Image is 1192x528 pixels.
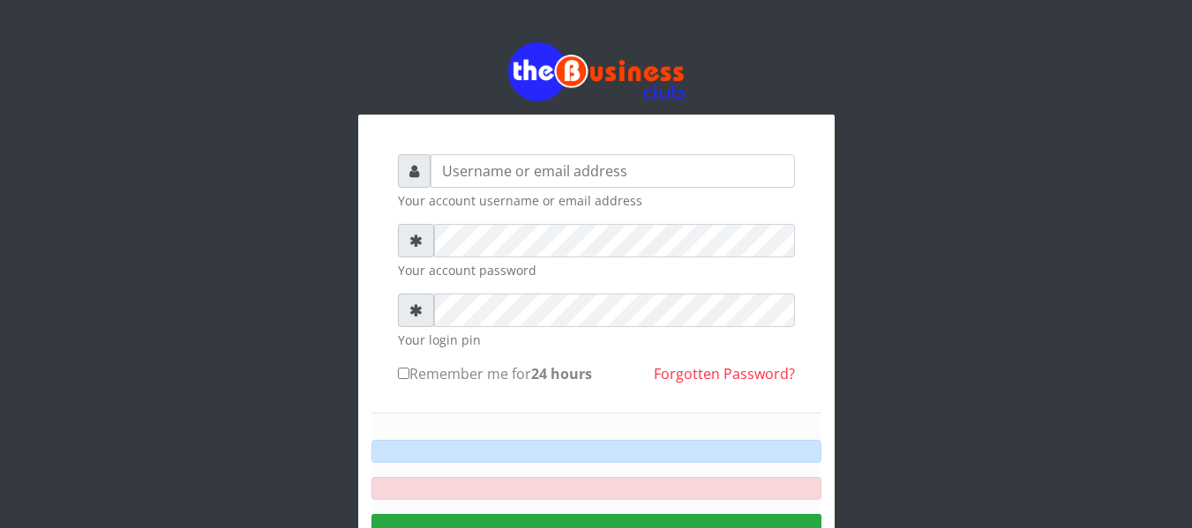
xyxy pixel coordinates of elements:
[431,154,795,188] input: Username or email address
[398,191,795,210] small: Your account username or email address
[531,364,592,383] b: 24 hours
[654,364,795,383] a: Forgotten Password?
[398,261,795,279] small: Your account password
[398,368,409,379] input: Remember me for24 hours
[398,363,592,384] label: Remember me for
[398,331,795,349] small: Your login pin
